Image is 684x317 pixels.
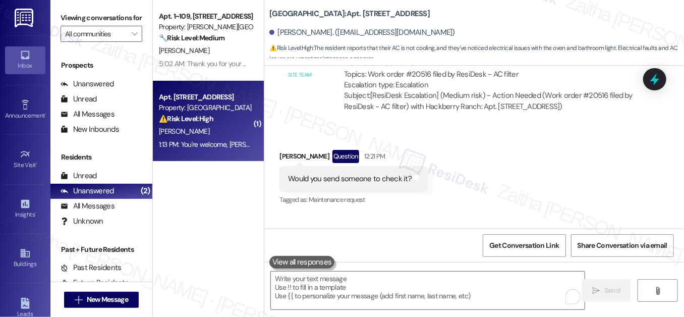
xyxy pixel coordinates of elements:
[50,244,152,255] div: Past + Future Residents
[582,279,631,302] button: Send
[159,46,209,55] span: [PERSON_NAME]
[332,150,359,163] div: Question
[61,109,115,120] div: All Messages
[344,47,633,91] div: ResiDesk escalation to site team -> Risk Level: Medium risk Topics: Work order #20516 filed by Re...
[50,60,152,71] div: Prospects
[279,150,428,166] div: [PERSON_NAME]
[159,22,252,32] div: Property: [PERSON_NAME][GEOGRAPHIC_DATA] Apartments
[344,90,633,112] div: Subject: [ResiDesk Escalation] (Medium risk) - Action Needed (Work order #20516 filed by ResiDesk...
[593,287,600,295] i: 
[269,43,684,65] span: : The resident reports that their AC is not cooling, and they've noticed electrical issues with t...
[159,11,252,22] div: Apt. 1~109, [STREET_ADDRESS]
[65,26,126,42] input: All communities
[604,285,620,296] span: Send
[571,234,674,257] button: Share Conversation via email
[271,272,585,309] textarea: To enrich screen reader interactions, please activate Accessibility in Grammarly extension settings
[288,174,412,184] div: Would you send someone to check it?
[138,183,153,199] div: (2)
[61,186,114,196] div: Unanswered
[61,79,114,89] div: Unanswered
[483,234,565,257] button: Get Conversation Link
[5,146,45,173] a: Site Visit •
[654,287,661,295] i: 
[61,216,103,227] div: Unknown
[159,114,213,123] strong: ⚠️ Risk Level: High
[61,10,142,26] label: Viewing conversations for
[489,240,559,251] span: Get Conversation Link
[159,33,224,42] strong: 🔧 Risk Level: Medium
[159,127,209,136] span: [PERSON_NAME]
[50,152,152,163] div: Residents
[132,30,137,38] i: 
[269,27,455,38] div: [PERSON_NAME]. ([EMAIL_ADDRESS][DOMAIN_NAME])
[5,46,45,74] a: Inbox
[61,262,122,273] div: Past Residents
[61,124,119,135] div: New Inbounds
[279,192,428,207] div: Tagged as:
[61,94,97,104] div: Unread
[5,195,45,223] a: Insights •
[75,296,82,304] i: 
[159,102,252,113] div: Property: [GEOGRAPHIC_DATA]
[35,209,36,217] span: •
[36,160,38,167] span: •
[45,111,46,118] span: •
[5,245,45,272] a: Buildings
[362,151,385,162] div: 12:21 PM
[159,140,476,149] div: 1:13 PM: You're welcome, [PERSON_NAME]! Feel free to reach out if you need anything. Have a wonde...
[309,195,365,204] span: Maintenance request
[159,92,252,102] div: Apt. [STREET_ADDRESS]
[269,9,430,19] b: [GEOGRAPHIC_DATA]: Apt. [STREET_ADDRESS]
[87,294,128,305] span: New Message
[64,292,139,308] button: New Message
[15,9,35,27] img: ResiDesk Logo
[61,171,97,181] div: Unread
[61,278,129,288] div: Future Residents
[61,201,115,212] div: All Messages
[578,240,667,251] span: Share Conversation via email
[269,44,313,52] strong: ⚠️ Risk Level: High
